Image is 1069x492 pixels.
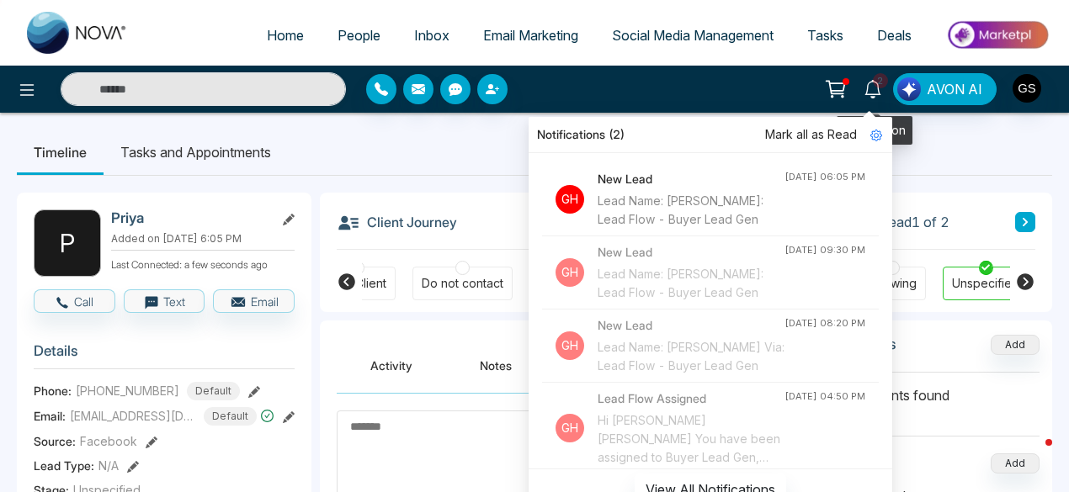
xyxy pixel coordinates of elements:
div: P [34,209,101,277]
span: Default [187,382,240,400]
div: Notifications (2) [529,117,892,153]
span: Source: [34,432,76,450]
a: Deals [860,19,928,51]
h4: Lead Flow Assigned [598,389,784,408]
p: No attachments found [812,373,1040,405]
a: Inbox [397,19,466,51]
a: Home [250,19,321,51]
h3: Details [34,342,295,368]
div: Lead Name: [PERSON_NAME]: Lead Flow - Buyer Lead Gen [598,265,784,302]
span: 2 [873,73,888,88]
button: Text [124,289,205,313]
button: Add [991,335,1040,355]
div: [DATE] 06:05 PM [784,170,865,184]
div: Showing [869,275,917,292]
button: Email [213,289,295,313]
span: Phone: [34,382,72,399]
span: Social Media Management [612,27,774,44]
p: Gh [556,185,584,214]
span: People [338,27,380,44]
p: Added on [DATE] 6:05 PM [111,231,295,246]
div: [DATE] 04:50 PM [784,389,865,404]
span: Deals [877,27,912,44]
button: Notes [446,337,545,393]
div: Hi [PERSON_NAME] [PERSON_NAME] You have been assigned to Buyer Lead Gen, start expecting leads an... [598,411,784,467]
span: Tasks [807,27,843,44]
div: Lead Name: [PERSON_NAME]: Lead Flow - Buyer Lead Gen [598,192,784,229]
p: Gh [556,258,584,287]
a: 2 [853,73,893,103]
a: Tasks [790,19,860,51]
span: Home [267,27,304,44]
span: [PHONE_NUMBER] [76,382,179,399]
span: [EMAIL_ADDRESS][DOMAIN_NAME] [70,407,196,425]
h4: New Lead [598,243,784,262]
h2: Priya [111,209,268,226]
span: Facebook [80,432,137,450]
div: [DATE] 09:30 PM [784,243,865,257]
div: Unspecified [952,275,1019,292]
iframe: Intercom live chat [1012,435,1052,475]
button: AVON AI [893,73,997,105]
img: Lead Flow [897,77,921,101]
p: Gh [556,331,584,360]
h4: New Lead [598,170,784,188]
p: Gh [556,414,584,442]
button: Call [34,289,115,313]
span: Email Marketing [483,27,578,44]
span: Lead Type: [34,457,94,474]
span: Default [204,407,257,426]
h4: New Lead [598,316,784,335]
a: People [321,19,397,51]
img: Nova CRM Logo [27,12,128,54]
img: User Avatar [1013,74,1041,103]
button: Add [991,453,1040,473]
button: Activity [337,337,446,393]
span: AVON AI [927,79,982,99]
span: N/A [98,457,119,474]
p: Last Connected: a few seconds ago [111,254,295,272]
div: Lead Name: [PERSON_NAME] Via: Lead Flow - Buyer Lead Gen [598,338,784,375]
a: Social Media Management [595,19,790,51]
a: Email Marketing [466,19,595,51]
h3: Client Journey [337,209,457,235]
span: Email: [34,407,66,425]
img: Market-place.gif [937,16,1059,54]
li: Tasks and Appointments [104,130,288,175]
span: Mark all as Read [765,125,857,144]
span: Add [991,336,1040,351]
div: Do not contact [422,275,503,292]
span: Inbox [414,27,449,44]
div: [DATE] 08:20 PM [784,316,865,331]
span: Lead 1 of 2 [881,212,949,232]
li: Timeline [17,130,104,175]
